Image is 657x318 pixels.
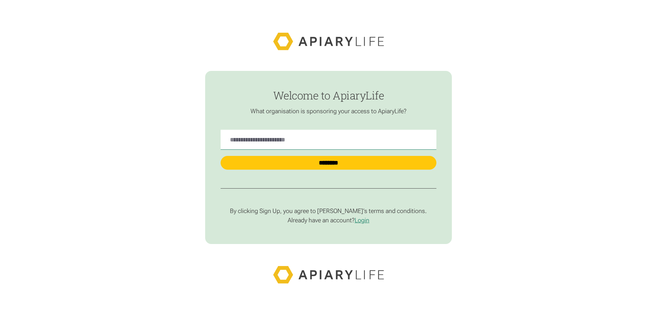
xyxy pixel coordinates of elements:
p: Already have an account? [221,216,436,224]
a: Login [355,216,369,224]
p: What organisation is sponsoring your access to ApiaryLife? [221,107,436,115]
p: By clicking Sign Up, you agree to [PERSON_NAME]’s terms and conditions. [221,207,436,215]
h1: Welcome to ApiaryLife [221,89,436,102]
form: find-employer [205,71,452,244]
